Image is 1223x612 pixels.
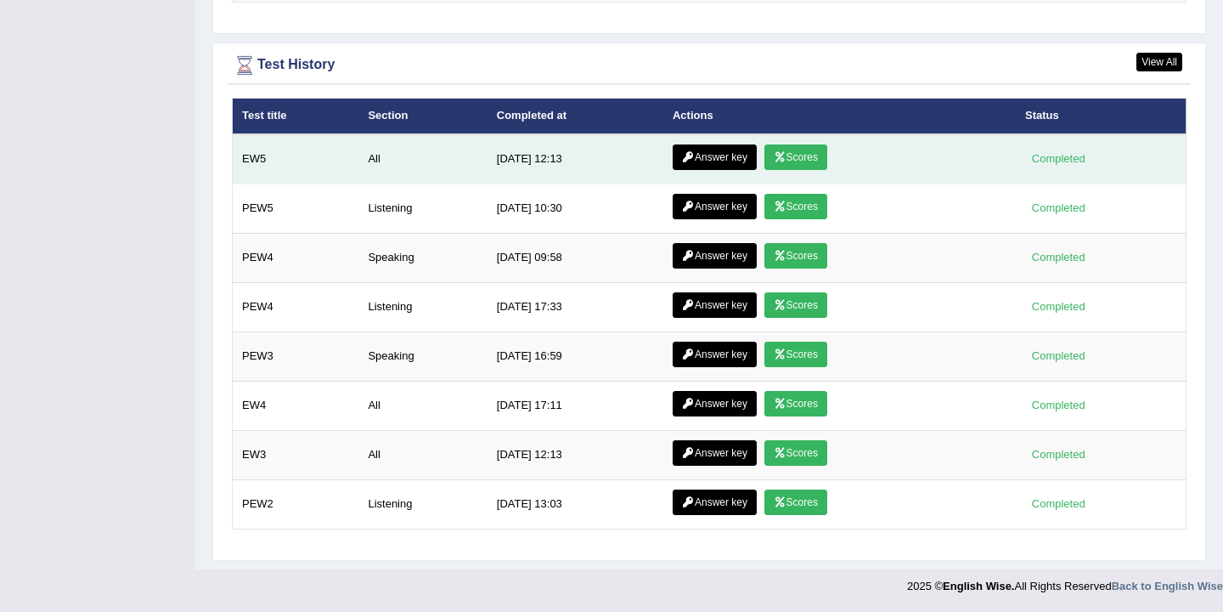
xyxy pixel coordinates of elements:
a: Scores [764,292,827,318]
div: Completed [1025,199,1091,217]
a: Scores [764,490,827,515]
div: Completed [1025,445,1091,463]
a: Answer key [673,292,757,318]
td: Speaking [358,331,487,381]
th: Actions [663,99,1016,134]
td: [DATE] 12:13 [488,430,663,479]
td: [DATE] 16:59 [488,331,663,381]
a: Answer key [673,342,757,367]
td: [DATE] 09:58 [488,233,663,282]
a: Back to English Wise [1112,580,1223,592]
div: Completed [1025,297,1091,315]
td: Listening [358,184,487,233]
a: Scores [764,243,827,269]
a: Answer key [673,440,757,466]
td: PEW4 [233,233,359,282]
td: PEW2 [233,479,359,529]
th: Completed at [488,99,663,134]
th: Section [358,99,487,134]
th: Status [1016,99,1186,134]
td: All [358,381,487,430]
td: [DATE] 17:33 [488,282,663,331]
div: Completed [1025,495,1091,513]
a: Scores [764,194,827,219]
td: Listening [358,479,487,529]
td: [DATE] 17:11 [488,381,663,430]
td: All [358,430,487,479]
a: Scores [764,342,827,367]
td: PEW3 [233,331,359,381]
div: Completed [1025,248,1091,266]
strong: English Wise. [943,580,1014,592]
td: PEW5 [233,184,359,233]
a: Scores [764,391,827,416]
a: Answer key [673,391,757,416]
td: [DATE] 10:30 [488,184,663,233]
td: EW5 [233,134,359,184]
td: EW4 [233,381,359,430]
td: [DATE] 12:13 [488,134,663,184]
a: Answer key [673,144,757,170]
div: 2025 © All Rights Reserved [907,569,1223,594]
a: View All [1136,53,1182,71]
div: Completed [1025,347,1091,365]
div: Completed [1025,150,1091,167]
td: All [358,134,487,184]
div: Completed [1025,396,1091,414]
td: Speaking [358,233,487,282]
td: EW3 [233,430,359,479]
td: PEW4 [233,282,359,331]
div: Test History [232,53,1186,78]
a: Scores [764,144,827,170]
th: Test title [233,99,359,134]
a: Scores [764,440,827,466]
td: [DATE] 13:03 [488,479,663,529]
a: Answer key [673,490,757,515]
a: Answer key [673,194,757,219]
a: Answer key [673,243,757,269]
td: Listening [358,282,487,331]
